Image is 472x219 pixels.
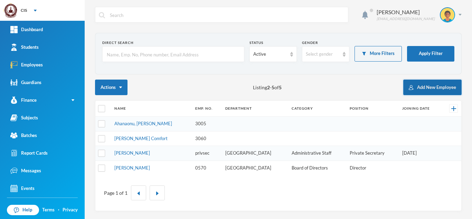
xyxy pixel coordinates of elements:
[272,84,274,90] b: 5
[192,161,222,175] td: 0570
[306,51,339,58] div: Select gender
[114,150,150,156] a: [PERSON_NAME]
[192,146,222,161] td: privsec
[346,146,398,161] td: Private Secretary
[222,101,288,117] th: Department
[302,40,349,45] div: Gender
[222,146,288,161] td: [GEOGRAPHIC_DATA]
[441,8,454,22] img: STUDENT
[288,101,347,117] th: Category
[346,161,398,175] td: Director
[403,80,462,95] button: Add New Employee
[377,16,435,21] div: [EMAIL_ADDRESS][DOMAIN_NAME]
[451,106,456,111] img: +
[10,167,41,174] div: Messages
[106,47,240,62] input: Name, Emp. No, Phone number, Email Address
[346,101,398,117] th: Position
[192,117,222,131] td: 3005
[192,131,222,146] td: 3060
[10,26,43,33] div: Dashboard
[111,101,192,117] th: Name
[114,121,172,126] a: Ahanaonu, [PERSON_NAME]
[399,146,442,161] td: [DATE]
[253,51,287,58] div: Active
[279,84,282,90] b: 5
[399,101,442,117] th: Joining Date
[114,165,150,171] a: [PERSON_NAME]
[4,4,18,18] img: logo
[10,132,37,139] div: Batches
[267,84,270,90] b: 2
[10,97,37,104] div: Finance
[102,40,244,45] div: Direct Search
[377,8,435,16] div: [PERSON_NAME]
[222,161,288,175] td: [GEOGRAPHIC_DATA]
[10,44,39,51] div: Students
[288,146,347,161] td: Administrative Staff
[10,114,38,121] div: Subjects
[253,84,282,91] span: Listing - of
[192,101,222,117] th: Emp. No.
[21,7,27,13] div: CIS
[10,149,48,157] div: Report Cards
[10,61,43,69] div: Employees
[10,185,35,192] div: Events
[95,80,128,95] button: Actions
[249,40,297,45] div: Status
[58,207,59,213] div: ·
[288,161,347,175] td: Board of Directors
[114,136,168,141] a: [PERSON_NAME] Comfort
[355,46,402,62] button: More Filters
[42,207,55,213] a: Terms
[407,46,454,62] button: Apply Filter
[7,205,39,215] a: Help
[99,12,105,18] img: search
[109,7,344,23] input: Search
[104,189,128,197] div: Page 1 of 1
[63,207,78,213] a: Privacy
[10,79,41,86] div: Guardians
